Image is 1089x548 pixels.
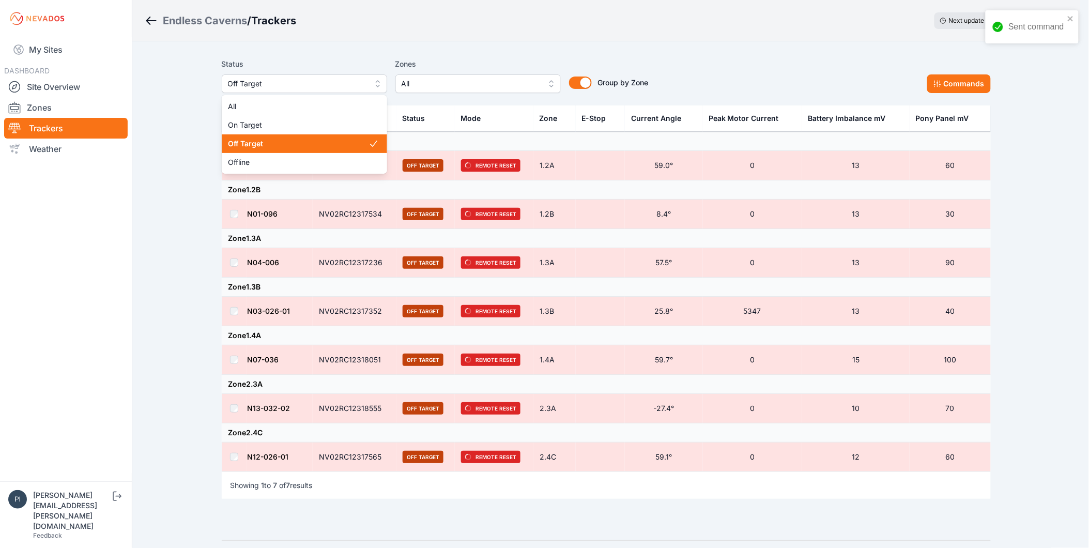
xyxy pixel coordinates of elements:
span: Off Target [228,78,366,90]
button: Off Target [222,74,387,93]
span: Off Target [228,139,369,149]
span: Offline [228,157,369,168]
div: Sent command [1008,21,1064,33]
span: All [228,101,369,112]
button: close [1067,14,1075,23]
div: Off Target [222,95,387,174]
span: On Target [228,120,369,130]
